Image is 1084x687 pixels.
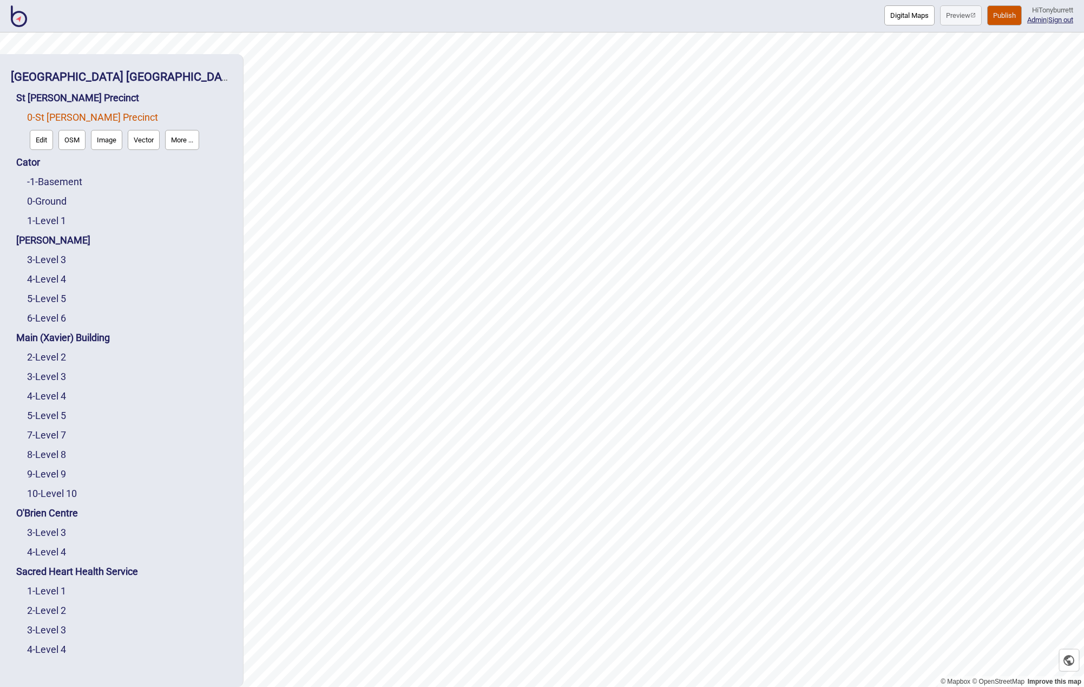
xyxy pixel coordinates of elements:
[27,620,232,640] div: Level 3
[27,605,66,616] a: 2-Level 2
[128,130,160,150] button: Vector
[11,65,232,88] div: St Vincent's Public Hospital Sydney
[27,426,232,445] div: Level 7
[27,112,158,123] a: 0-St [PERSON_NAME] Precinct
[16,153,232,172] div: Cator
[27,172,232,192] div: Basement
[27,624,66,636] a: 3-Level 3
[27,601,232,620] div: Level 2
[27,351,66,363] a: 2-Level 2
[27,367,232,387] div: Level 3
[27,254,66,265] a: 3-Level 3
[1028,678,1081,685] a: Map feedback
[11,70,239,83] a: [GEOGRAPHIC_DATA] [GEOGRAPHIC_DATA]
[27,127,56,153] a: Edit
[1048,16,1073,24] button: Sign out
[27,250,232,270] div: Level 3
[27,542,232,562] div: Level 4
[91,130,122,150] button: Image
[27,429,66,441] a: 7-Level 7
[27,581,232,601] div: Level 1
[27,406,232,426] div: Level 5
[27,215,66,226] a: 1-Level 1
[27,585,66,597] a: 1-Level 1
[27,293,66,304] a: 5-Level 5
[27,289,232,309] div: Level 5
[16,156,40,168] a: Cator
[16,92,139,103] a: St [PERSON_NAME] Precinct
[125,127,162,153] a: Vector
[27,410,66,421] a: 5-Level 5
[27,390,66,402] a: 4-Level 4
[27,449,66,460] a: 8-Level 8
[27,192,232,211] div: Ground
[16,328,232,348] div: Main (Xavier) Building
[27,371,66,382] a: 3-Level 3
[940,5,982,25] button: Preview
[27,108,232,153] div: St Vincent's Precinct
[27,312,66,324] a: 6-Level 6
[1027,16,1047,24] a: Admin
[16,566,138,577] a: Sacred Heart Health Service
[16,88,232,108] div: St Vincent's Precinct
[16,332,110,343] a: Main (Xavier) Building
[970,12,976,18] img: preview
[27,468,66,480] a: 9-Level 9
[27,348,232,367] div: Level 2
[11,5,27,27] img: BindiMaps CMS
[27,644,66,655] a: 4-Level 4
[27,527,66,538] a: 3-Level 3
[27,464,232,484] div: Level 9
[941,678,970,685] a: Mapbox
[27,523,232,542] div: Level 3
[27,387,232,406] div: Level 4
[27,309,232,328] div: Level 6
[88,127,125,153] a: Image
[27,445,232,464] div: Level 8
[16,503,232,523] div: O'Brien Centre
[16,231,232,250] div: De Lacy
[165,130,199,150] button: More ...
[884,5,935,25] button: Digital Maps
[16,507,78,519] a: O'Brien Centre
[27,195,67,207] a: 0-Ground
[27,546,66,558] a: 4-Level 4
[30,130,53,150] button: Edit
[162,127,202,153] a: More ...
[1027,5,1073,15] div: Hi Tonyburrett
[1027,16,1048,24] span: |
[27,176,82,187] a: -1-Basement
[16,562,232,581] div: Sacred Heart Health Service
[16,234,90,246] a: [PERSON_NAME]
[27,270,232,289] div: Level 4
[972,678,1024,685] a: OpenStreetMap
[27,488,77,499] a: 10-Level 10
[27,484,232,503] div: Level 10
[27,640,232,659] div: Level 4
[27,273,66,285] a: 4-Level 4
[940,5,982,25] a: Previewpreview
[27,211,232,231] div: Level 1
[58,130,86,150] button: OSM
[987,5,1022,25] button: Publish
[56,127,88,153] a: OSM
